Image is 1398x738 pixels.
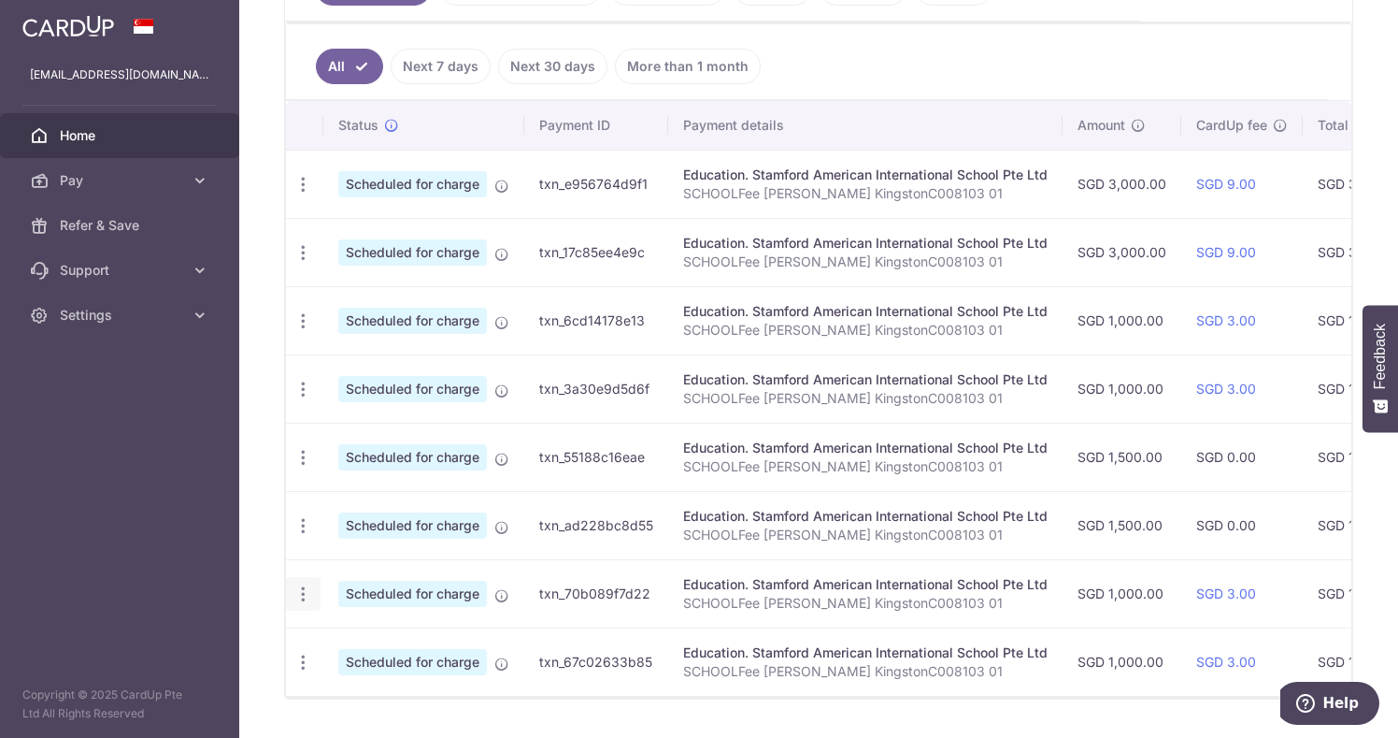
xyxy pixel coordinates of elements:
[1372,324,1389,389] span: Feedback
[1063,628,1181,696] td: SGD 1,000.00
[60,306,183,325] span: Settings
[338,581,487,607] span: Scheduled for charge
[30,65,209,84] p: [EMAIL_ADDRESS][DOMAIN_NAME]
[338,171,487,197] span: Scheduled for charge
[524,218,668,286] td: txn_17c85ee4e9c
[60,216,183,235] span: Refer & Save
[668,101,1063,150] th: Payment details
[524,355,668,423] td: txn_3a30e9d5d6f
[338,308,487,334] span: Scheduled for charge
[1196,381,1256,397] a: SGD 3.00
[1063,218,1181,286] td: SGD 3,000.00
[1196,586,1256,601] a: SGD 3.00
[338,116,378,135] span: Status
[524,628,668,696] td: txn_67c02633b85
[338,376,487,402] span: Scheduled for charge
[683,662,1048,681] p: SCHOOLFee [PERSON_NAME] KingstonC008103 01
[683,644,1048,662] div: Education. Stamford American International School Pte Ltd
[1196,654,1256,670] a: SGD 3.00
[683,370,1048,389] div: Education. Stamford American International School Pte Ltd
[1362,305,1398,432] button: Feedback - Show survey
[683,166,1048,184] div: Education. Stamford American International School Pte Ltd
[60,171,183,190] span: Pay
[60,261,183,280] span: Support
[1196,244,1256,260] a: SGD 9.00
[1181,491,1303,559] td: SGD 0.00
[1280,682,1379,729] iframe: Opens a widget where you can find more information
[338,649,487,675] span: Scheduled for charge
[338,444,487,470] span: Scheduled for charge
[338,513,487,539] span: Scheduled for charge
[1196,312,1256,328] a: SGD 3.00
[316,49,383,84] a: All
[391,49,491,84] a: Next 7 days
[524,101,668,150] th: Payment ID
[1063,150,1181,218] td: SGD 3,000.00
[1063,355,1181,423] td: SGD 1,000.00
[1063,286,1181,355] td: SGD 1,000.00
[683,526,1048,544] p: SCHOOLFee [PERSON_NAME] KingstonC008103 01
[683,575,1048,594] div: Education. Stamford American International School Pte Ltd
[683,507,1048,526] div: Education. Stamford American International School Pte Ltd
[1063,423,1181,491] td: SGD 1,500.00
[683,321,1048,340] p: SCHOOLFee [PERSON_NAME] KingstonC008103 01
[22,15,114,37] img: CardUp
[683,184,1048,203] p: SCHOOLFee [PERSON_NAME] KingstonC008103 01
[683,439,1048,457] div: Education. Stamford American International School Pte Ltd
[1063,559,1181,628] td: SGD 1,000.00
[524,423,668,491] td: txn_55188c16eae
[1318,116,1379,135] span: Total amt.
[683,302,1048,321] div: Education. Stamford American International School Pte Ltd
[1181,423,1303,491] td: SGD 0.00
[683,389,1048,408] p: SCHOOLFee [PERSON_NAME] KingstonC008103 01
[1196,116,1267,135] span: CardUp fee
[524,150,668,218] td: txn_e956764d9f1
[524,286,668,355] td: txn_6cd14178e13
[1063,491,1181,559] td: SGD 1,500.00
[683,253,1048,271] p: SCHOOLFee [PERSON_NAME] KingstonC008103 01
[338,239,487,266] span: Scheduled for charge
[498,49,607,84] a: Next 30 days
[1077,116,1125,135] span: Amount
[615,49,761,84] a: More than 1 month
[683,594,1048,613] p: SCHOOLFee [PERSON_NAME] KingstonC008103 01
[1196,176,1256,192] a: SGD 9.00
[524,559,668,628] td: txn_70b089f7d22
[683,457,1048,476] p: SCHOOLFee [PERSON_NAME] KingstonC008103 01
[524,491,668,559] td: txn_ad228bc8d55
[683,234,1048,253] div: Education. Stamford American International School Pte Ltd
[60,126,183,145] span: Home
